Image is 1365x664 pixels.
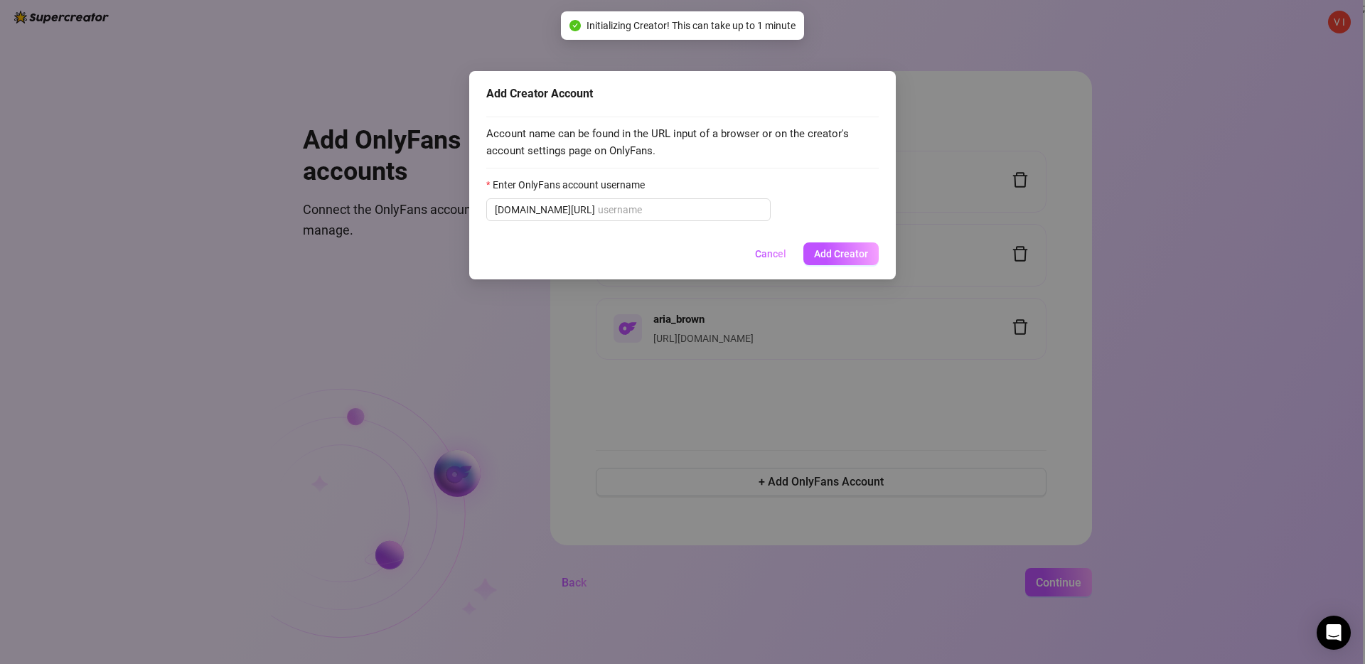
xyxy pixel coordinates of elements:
span: Cancel [755,248,786,259]
button: Add Creator [803,242,879,265]
label: Enter OnlyFans account username [486,177,654,193]
div: Add Creator Account [486,85,879,102]
span: [DOMAIN_NAME][URL] [495,202,595,218]
span: Add Creator [814,248,868,259]
span: Initializing Creator! This can take up to 1 minute [587,18,796,33]
span: check-circle [569,20,581,31]
span: Account name can be found in the URL input of a browser or on the creator's account settings page... [486,126,879,159]
div: Open Intercom Messenger [1317,616,1351,650]
button: Cancel [744,242,798,265]
input: Enter OnlyFans account username [598,202,762,218]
